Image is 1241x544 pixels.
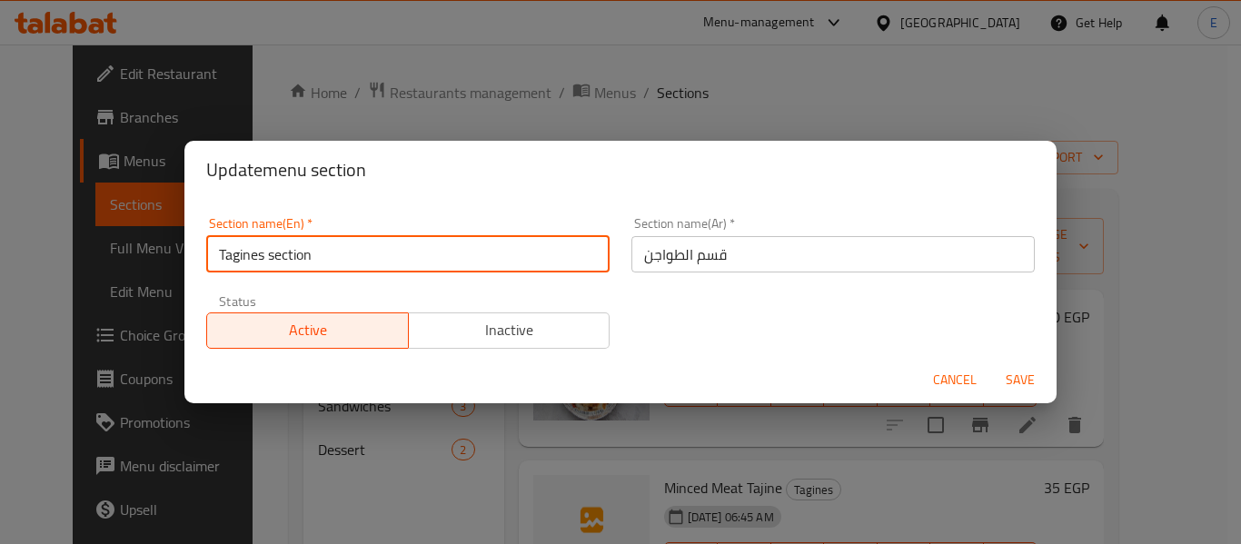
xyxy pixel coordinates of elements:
[998,369,1042,391] span: Save
[408,312,611,349] button: Inactive
[926,363,984,397] button: Cancel
[416,317,603,343] span: Inactive
[206,155,1035,184] h2: Update menu section
[631,236,1035,272] input: Please enter section name(ar)
[206,236,610,272] input: Please enter section name(en)
[206,312,409,349] button: Active
[214,317,402,343] span: Active
[991,363,1049,397] button: Save
[933,369,977,391] span: Cancel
